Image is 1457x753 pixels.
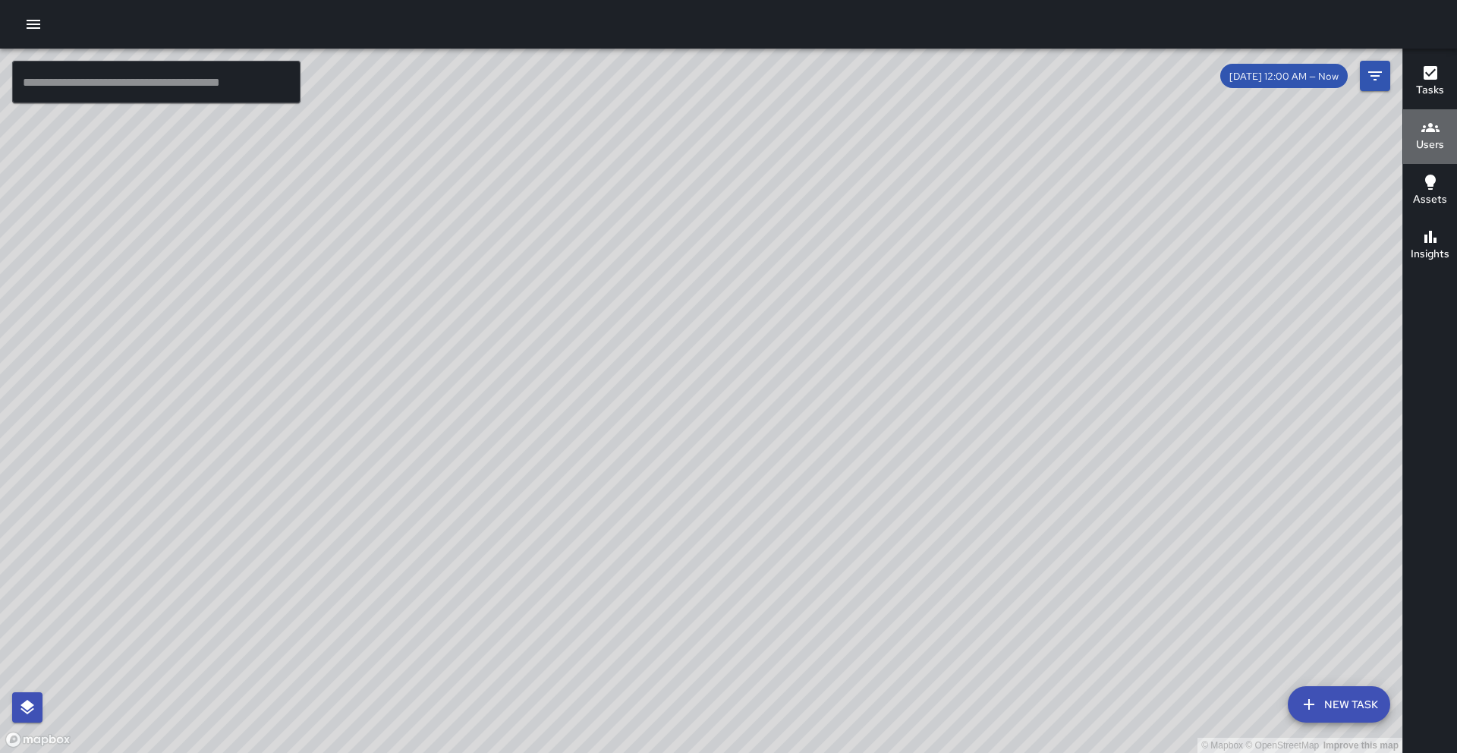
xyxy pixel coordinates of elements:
button: Insights [1403,219,1457,273]
button: Tasks [1403,55,1457,109]
h6: Assets [1413,191,1447,208]
h6: Users [1416,137,1444,153]
button: Assets [1403,164,1457,219]
button: New Task [1288,686,1390,723]
button: Users [1403,109,1457,164]
span: [DATE] 12:00 AM — Now [1220,70,1348,83]
h6: Insights [1411,246,1449,263]
button: Filters [1360,61,1390,91]
h6: Tasks [1416,82,1444,99]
